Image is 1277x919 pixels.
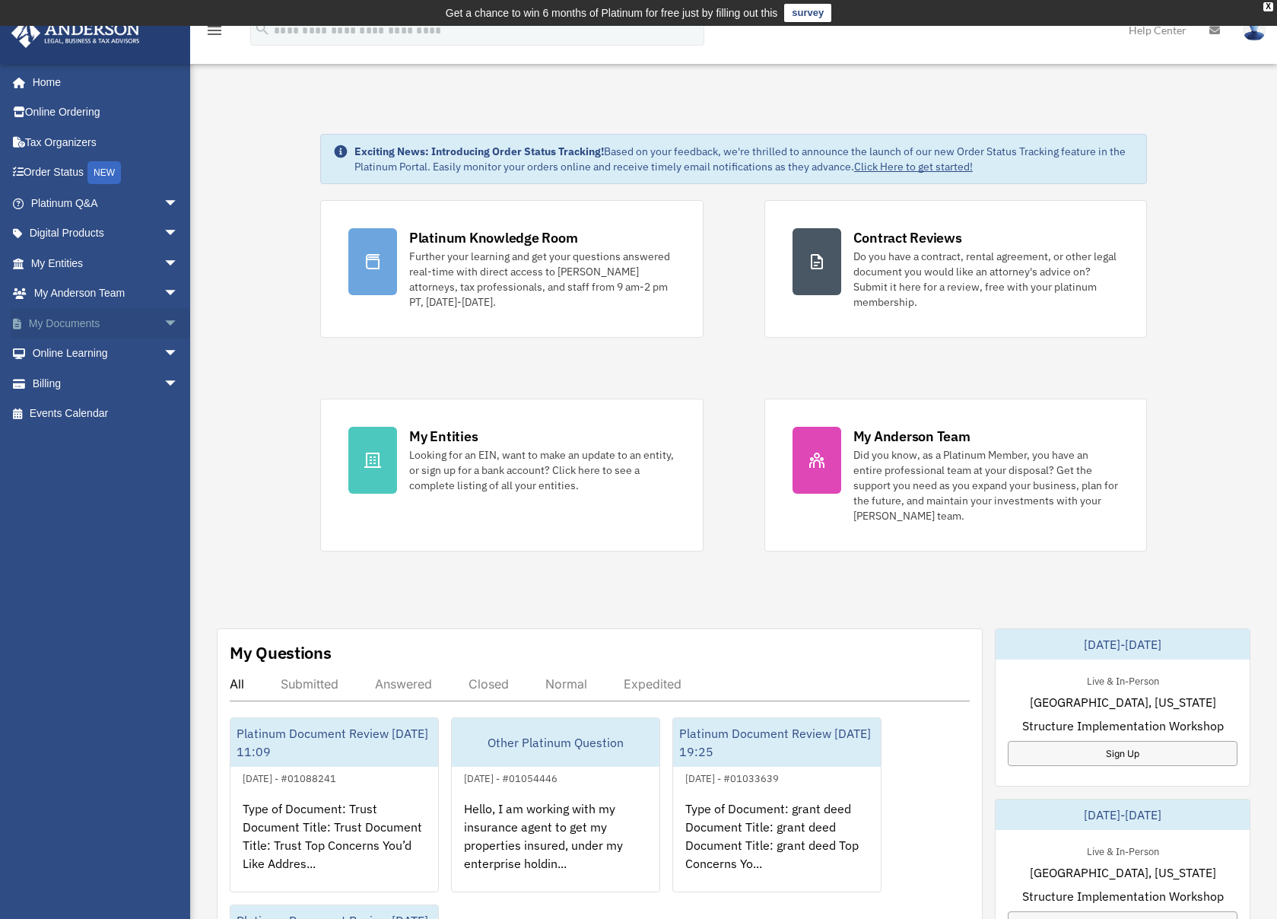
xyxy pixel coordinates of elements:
div: Based on your feedback, we're thrilled to announce the launch of our new Order Status Tracking fe... [354,144,1134,174]
a: survey [784,4,831,22]
a: Events Calendar [11,399,202,429]
span: arrow_drop_down [164,188,194,219]
div: Hello, I am working with my insurance agent to get my properties insured, under my enterprise hol... [452,787,659,906]
div: Platinum Knowledge Room [409,228,578,247]
div: My Anderson Team [853,427,970,446]
a: Contract Reviews Do you have a contract, rental agreement, or other legal document you would like... [764,200,1148,338]
div: My Questions [230,641,332,664]
span: arrow_drop_down [164,368,194,399]
span: Structure Implementation Workshop [1022,717,1224,735]
div: Contract Reviews [853,228,962,247]
span: arrow_drop_down [164,308,194,339]
span: [GEOGRAPHIC_DATA], [US_STATE] [1030,863,1216,882]
a: Sign Up [1008,741,1237,766]
div: [DATE] - #01088241 [230,769,348,785]
a: Tax Organizers [11,127,202,157]
div: [DATE]-[DATE] [996,800,1250,830]
div: Further your learning and get your questions answered real-time with direct access to [PERSON_NAM... [409,249,675,310]
div: Live & In-Person [1075,842,1171,858]
i: search [254,21,271,37]
span: [GEOGRAPHIC_DATA], [US_STATE] [1030,693,1216,711]
a: Click Here to get started! [854,160,973,173]
a: Billingarrow_drop_down [11,368,202,399]
div: Platinum Document Review [DATE] 11:09 [230,718,438,767]
div: Type of Document: grant deed Document Title: grant deed Document Title: grant deed Top Concerns Y... [673,787,881,906]
a: Order StatusNEW [11,157,202,189]
div: Other Platinum Question [452,718,659,767]
div: Do you have a contract, rental agreement, or other legal document you would like an attorney's ad... [853,249,1120,310]
a: Home [11,67,194,97]
div: Did you know, as a Platinum Member, you have an entire professional team at your disposal? Get th... [853,447,1120,523]
img: Anderson Advisors Platinum Portal [7,18,145,48]
div: NEW [87,161,121,184]
div: close [1263,2,1273,11]
a: Digital Productsarrow_drop_down [11,218,202,249]
div: Answered [375,676,432,692]
div: All [230,676,244,692]
a: My Entities Looking for an EIN, want to make an update to an entity, or sign up for a bank accoun... [320,399,704,552]
div: Submitted [281,676,338,692]
div: Expedited [624,676,681,692]
img: User Pic [1243,19,1266,41]
div: Get a chance to win 6 months of Platinum for free just by filling out this [446,4,778,22]
strong: Exciting News: Introducing Order Status Tracking! [354,145,604,158]
div: Live & In-Person [1075,672,1171,688]
a: My Entitiesarrow_drop_down [11,248,202,278]
a: Platinum Document Review [DATE] 11:09[DATE] - #01088241Type of Document: Trust Document Title: Tr... [230,717,439,892]
a: Platinum Q&Aarrow_drop_down [11,188,202,218]
span: arrow_drop_down [164,339,194,370]
div: [DATE]-[DATE] [996,629,1250,660]
a: Online Ordering [11,97,202,128]
span: arrow_drop_down [164,248,194,279]
span: arrow_drop_down [164,278,194,310]
a: My Anderson Team Did you know, as a Platinum Member, you have an entire professional team at your... [764,399,1148,552]
a: My Anderson Teamarrow_drop_down [11,278,202,309]
a: menu [205,27,224,40]
div: My Entities [409,427,478,446]
div: Normal [545,676,587,692]
span: arrow_drop_down [164,218,194,250]
div: Looking for an EIN, want to make an update to an entity, or sign up for a bank account? Click her... [409,447,675,493]
div: Closed [469,676,509,692]
a: Other Platinum Question[DATE] - #01054446Hello, I am working with my insurance agent to get my pr... [451,717,660,892]
span: Structure Implementation Workshop [1022,887,1224,905]
a: My Documentsarrow_drop_down [11,308,202,339]
a: Online Learningarrow_drop_down [11,339,202,369]
div: Type of Document: Trust Document Title: Trust Document Title: Trust Top Concerns You’d Like Addre... [230,787,438,906]
a: Platinum Knowledge Room Further your learning and get your questions answered real-time with dire... [320,200,704,338]
div: Platinum Document Review [DATE] 19:25 [673,718,881,767]
div: [DATE] - #01054446 [452,769,570,785]
div: [DATE] - #01033639 [673,769,791,785]
a: Platinum Document Review [DATE] 19:25[DATE] - #01033639Type of Document: grant deed Document Titl... [672,717,882,892]
i: menu [205,21,224,40]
